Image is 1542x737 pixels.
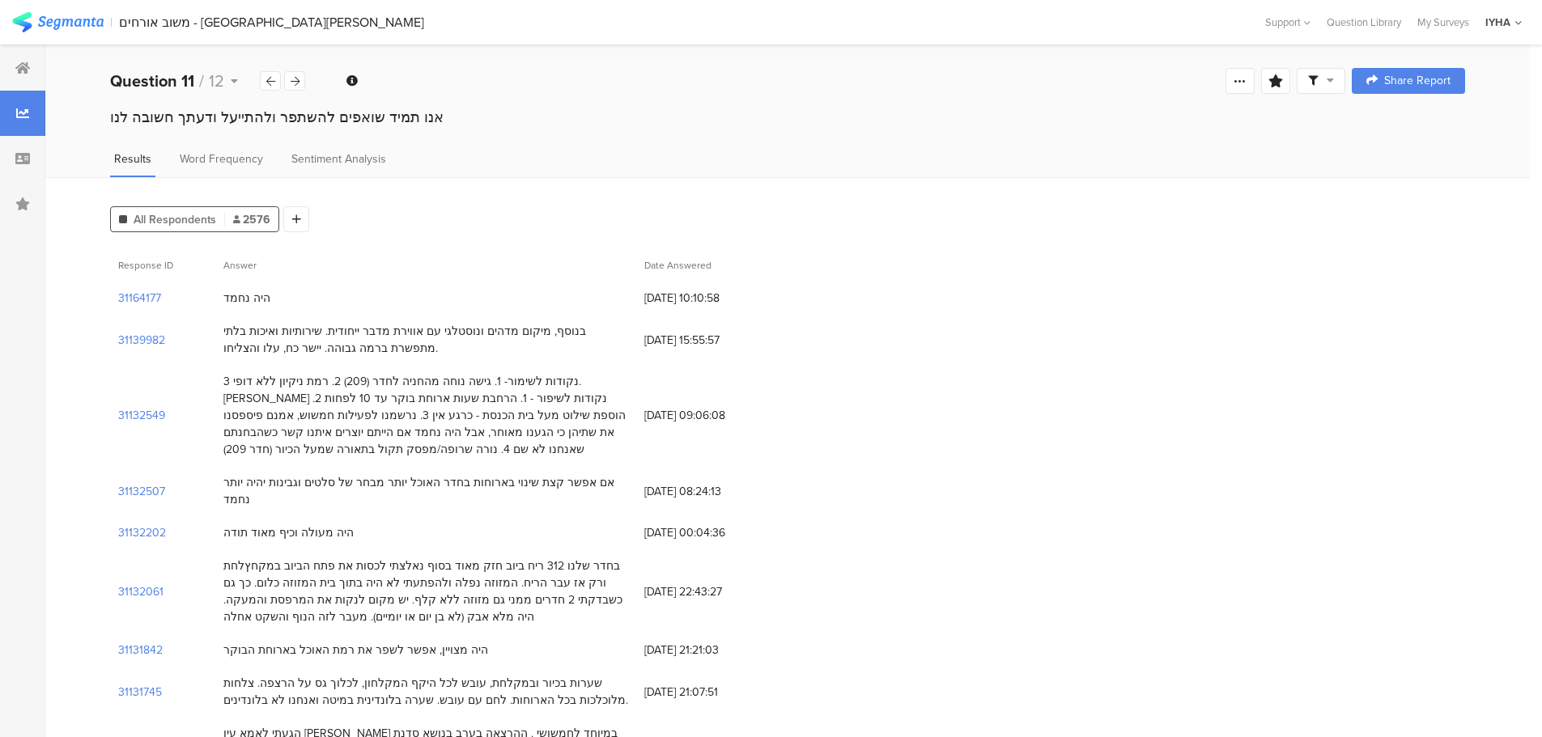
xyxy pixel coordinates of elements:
[223,557,628,625] div: בחדר שלנו 312 ריח ביוב חזק מאוד בסוף נאלצתי לכסות את פתח הביוב במקחץלחת ורק אז עבר הריח. המזוזה נ...
[110,69,194,93] b: Question 11
[209,69,224,93] span: 12
[223,642,488,659] div: היה מצויין, אפשר לשפר את רמת האוכל בארוחת הבוקר
[644,258,712,273] span: Date Answered
[118,684,162,701] section: 31131745
[1409,15,1477,30] a: My Surveys
[223,524,354,541] div: היה מעולה וכיף מאוד תודה
[1384,75,1451,87] span: Share Report
[118,332,165,349] section: 31139982
[1319,15,1409,30] a: Question Library
[223,323,628,357] div: בנוסף, מיקום מדהים ונוסטלגי עם אווירת מדבר ייחודית. שירותיות ואיכות בלתי מתפשרת ברמה גבוהה. יישר ...
[644,524,774,541] span: [DATE] 00:04:36
[118,583,164,600] section: 31132061
[110,107,1465,128] div: אנו תמיד שואפים להשתפר ולהתייעל ודעתך חשובה לנו
[118,642,163,659] section: 31131842
[223,675,628,709] div: שערות בכיור ובמקלחת, עובש לכל היקף המקלחון, לכלוך גס על הרצפה. צלחות מלוכלכות בכל הארוחות. לחם עם...
[1265,10,1310,35] div: Support
[223,258,257,273] span: Answer
[118,407,165,424] section: 31132549
[223,290,270,307] div: היה נחמד
[223,474,628,508] div: אם אפשר קצת שינוי בארוחות בחדר האוכל יותר מבחר של סלטים וגבינות יהיה יותר נחמד
[110,13,113,32] div: |
[644,684,774,701] span: [DATE] 21:07:51
[118,290,161,307] section: 31164177
[644,642,774,659] span: [DATE] 21:21:03
[114,150,151,167] span: Results
[644,290,774,307] span: [DATE] 10:10:58
[12,12,104,32] img: segmanta logo
[644,332,774,349] span: [DATE] 15:55:57
[180,150,263,167] span: Word Frequency
[644,483,774,500] span: [DATE] 08:24:13
[118,258,173,273] span: Response ID
[118,524,166,541] section: 31132202
[233,211,270,228] span: 2576
[1485,15,1510,30] div: IYHA
[291,150,386,167] span: Sentiment Analysis
[199,69,204,93] span: /
[119,15,424,30] div: משוב אורחים - [GEOGRAPHIC_DATA][PERSON_NAME]
[223,373,628,458] div: נקודות לשימור- 1. גישה נוחה מהחניה לחדר (209) 2. רמת ניקיון ללא דופי 3. [PERSON_NAME] נקודות לשיפ...
[118,483,165,500] section: 31132507
[644,583,774,600] span: [DATE] 22:43:27
[644,407,774,424] span: [DATE] 09:06:08
[134,211,216,228] span: All Respondents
